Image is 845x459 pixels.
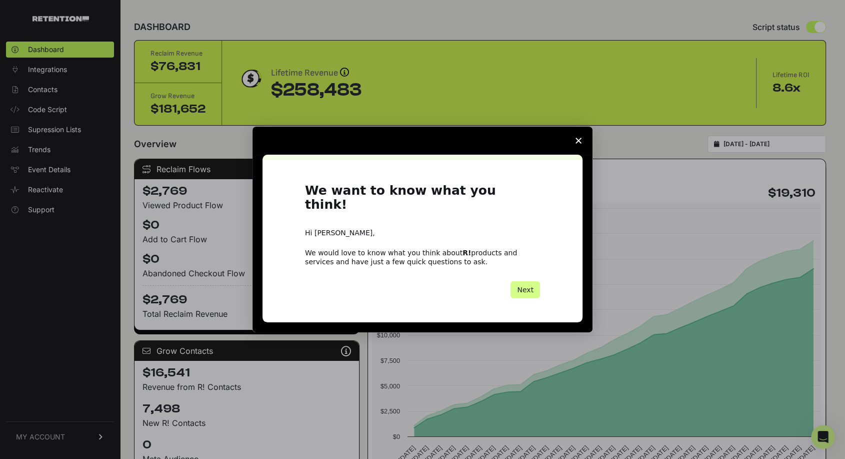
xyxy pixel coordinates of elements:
div: Hi [PERSON_NAME], [305,228,540,238]
button: Next [510,281,540,298]
h1: We want to know what you think! [305,184,540,218]
b: R! [462,249,471,257]
div: We would love to know what you think about products and services and have just a few quick questi... [305,248,540,266]
span: Close survey [564,127,592,155]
